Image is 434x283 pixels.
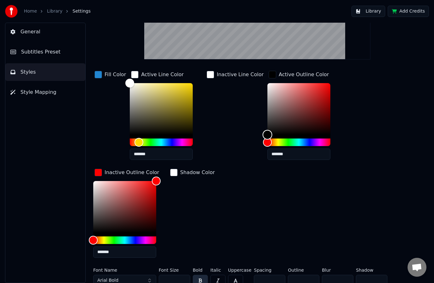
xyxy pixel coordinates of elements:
[5,63,85,81] button: Styles
[21,48,60,56] span: Subtitles Preset
[20,88,56,96] span: Style Mapping
[5,23,85,41] button: General
[356,268,387,272] label: Shadow
[169,167,216,178] button: Shadow Color
[267,139,330,146] div: Hue
[141,71,184,78] div: Active Line Color
[5,5,18,18] img: youka
[93,167,160,178] button: Inactive Outline Color
[93,181,156,233] div: Color
[24,8,91,14] nav: breadcrumb
[130,70,185,80] button: Active Line Color
[105,71,126,78] div: Fill Color
[20,68,36,76] span: Styles
[93,70,127,80] button: Fill Color
[5,83,85,101] button: Style Mapping
[351,6,385,17] button: Library
[24,8,37,14] a: Home
[408,258,426,277] div: Open chat
[279,71,329,78] div: Active Outline Color
[254,268,285,272] label: Spacing
[228,268,251,272] label: Uppercase
[93,268,156,272] label: Font Name
[267,70,330,80] button: Active Outline Color
[47,8,62,14] a: Library
[193,268,208,272] label: Bold
[322,268,353,272] label: Blur
[159,268,190,272] label: Font Size
[180,169,215,176] div: Shadow Color
[267,83,330,135] div: Color
[5,43,85,61] button: Subtitles Preset
[130,139,193,146] div: Hue
[130,83,193,135] div: Color
[93,236,156,244] div: Hue
[288,268,319,272] label: Outline
[205,70,265,80] button: Inactive Line Color
[388,6,429,17] button: Add Credits
[210,268,226,272] label: Italic
[217,71,264,78] div: Inactive Line Color
[105,169,159,176] div: Inactive Outline Color
[72,8,90,14] span: Settings
[20,28,40,36] span: General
